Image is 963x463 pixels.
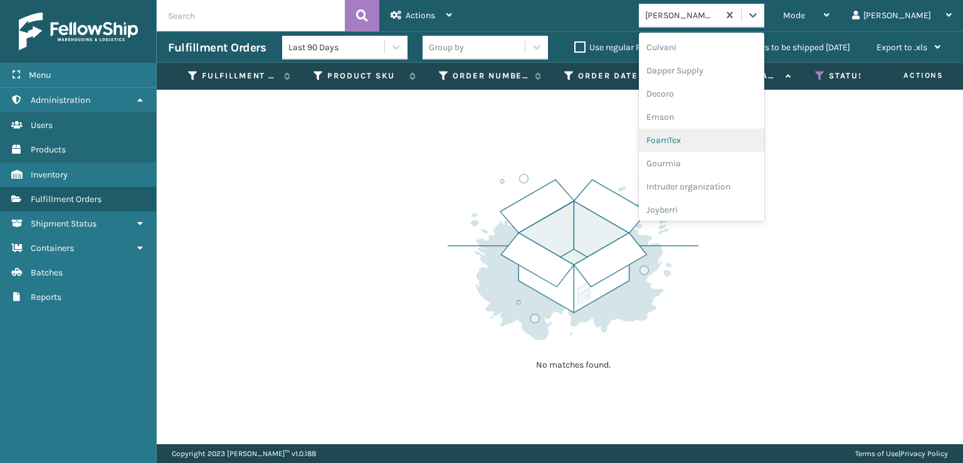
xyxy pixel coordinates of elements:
[639,198,764,221] div: Joyberri
[855,444,948,463] div: |
[172,444,316,463] p: Copyright 2023 [PERSON_NAME]™ v 1.0.188
[19,13,138,50] img: logo
[406,10,435,21] span: Actions
[855,449,898,458] a: Terms of Use
[864,65,951,86] span: Actions
[639,105,764,129] div: Emson
[829,70,905,82] label: Status
[31,120,53,130] span: Users
[288,41,386,54] div: Last 90 Days
[168,40,266,55] h3: Fulfillment Orders
[876,42,927,53] span: Export to .xls
[31,95,90,105] span: Administration
[31,267,63,278] span: Batches
[900,449,948,458] a: Privacy Policy
[31,292,61,302] span: Reports
[639,152,764,175] div: Gourmia
[31,144,66,155] span: Products
[327,70,403,82] label: Product SKU
[31,194,102,205] span: Fulfillment Orders
[202,70,278,82] label: Fulfillment Order Id
[639,36,764,59] div: Culvani
[729,42,850,53] label: Orders to be shipped [DATE]
[31,218,97,229] span: Shipment Status
[453,70,529,82] label: Order Number
[31,243,74,253] span: Containers
[639,129,764,152] div: FoamTex
[429,41,464,54] div: Group by
[29,70,51,80] span: Menu
[639,82,764,105] div: Decoro
[31,169,68,180] span: Inventory
[574,42,702,53] label: Use regular Palletizing mode
[639,59,764,82] div: Dapper Supply
[578,70,654,82] label: Order Date
[783,10,805,21] span: Mode
[639,175,764,198] div: Intruder organization
[645,9,720,22] div: [PERSON_NAME] Brands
